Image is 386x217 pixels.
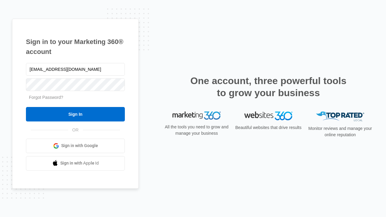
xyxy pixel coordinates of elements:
[172,112,221,120] img: Marketing 360
[188,75,348,99] h2: One account, three powerful tools to grow your business
[235,124,302,131] p: Beautiful websites that drive results
[68,127,83,133] span: OR
[26,107,125,121] input: Sign In
[306,125,374,138] p: Monitor reviews and manage your online reputation
[244,112,293,120] img: Websites 360
[26,139,125,153] a: Sign in with Google
[61,143,98,149] span: Sign in with Google
[29,95,63,100] a: Forgot Password?
[316,112,364,121] img: Top Rated Local
[60,160,99,166] span: Sign in with Apple Id
[26,37,125,57] h1: Sign in to your Marketing 360® account
[26,63,125,76] input: Email
[163,124,230,137] p: All the tools you need to grow and manage your business
[26,156,125,171] a: Sign in with Apple Id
